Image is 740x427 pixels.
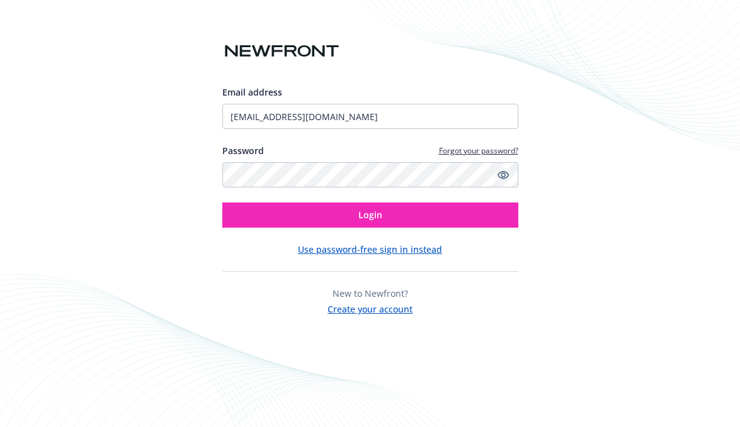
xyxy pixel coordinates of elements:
input: Enter your email [222,104,518,129]
span: Login [358,209,382,221]
input: Enter your password [222,162,518,187]
a: Forgot your password? [439,145,518,156]
img: Newfront logo [222,40,341,62]
span: New to Newfront? [333,287,408,299]
label: Password [222,144,264,157]
button: Login [222,202,518,228]
a: Show password [496,167,511,182]
button: Use password-free sign in instead [298,243,442,256]
button: Create your account [327,300,413,316]
span: Email address [222,86,282,98]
